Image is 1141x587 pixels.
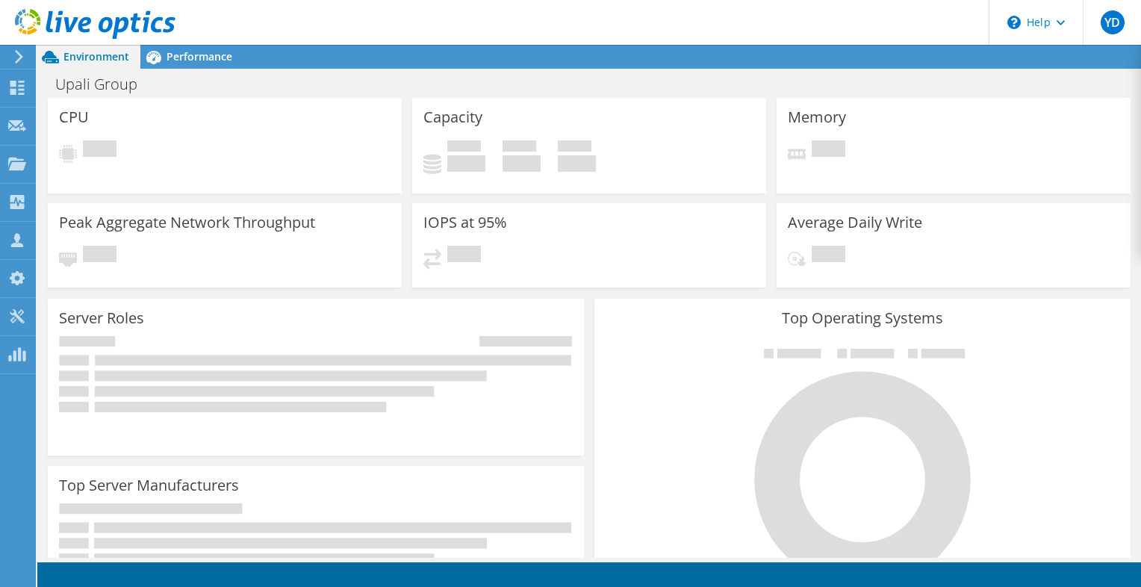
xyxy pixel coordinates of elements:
h3: IOPS at 95% [423,214,507,231]
h3: Peak Aggregate Network Throughput [59,214,315,231]
h4: 0 GiB [558,155,596,172]
span: Pending [83,140,116,161]
span: Pending [812,140,845,161]
span: Pending [812,246,845,266]
span: Pending [447,246,481,266]
h4: 0 GiB [447,155,485,172]
h3: CPU [59,109,89,125]
h3: Top Operating Systems [606,310,1119,326]
span: Free [503,140,536,155]
span: Environment [63,49,129,63]
span: Total [558,140,591,155]
span: YD [1101,10,1125,34]
h1: Upali Group [49,76,161,93]
h4: 0 GiB [503,155,541,172]
h3: Memory [788,109,846,125]
h3: Server Roles [59,310,144,326]
h3: Average Daily Write [788,214,922,231]
span: Used [447,140,481,155]
svg: \n [1007,16,1021,29]
span: Performance [167,49,232,63]
span: Pending [83,246,116,266]
h3: Capacity [423,109,482,125]
h3: Top Server Manufacturers [59,477,239,494]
